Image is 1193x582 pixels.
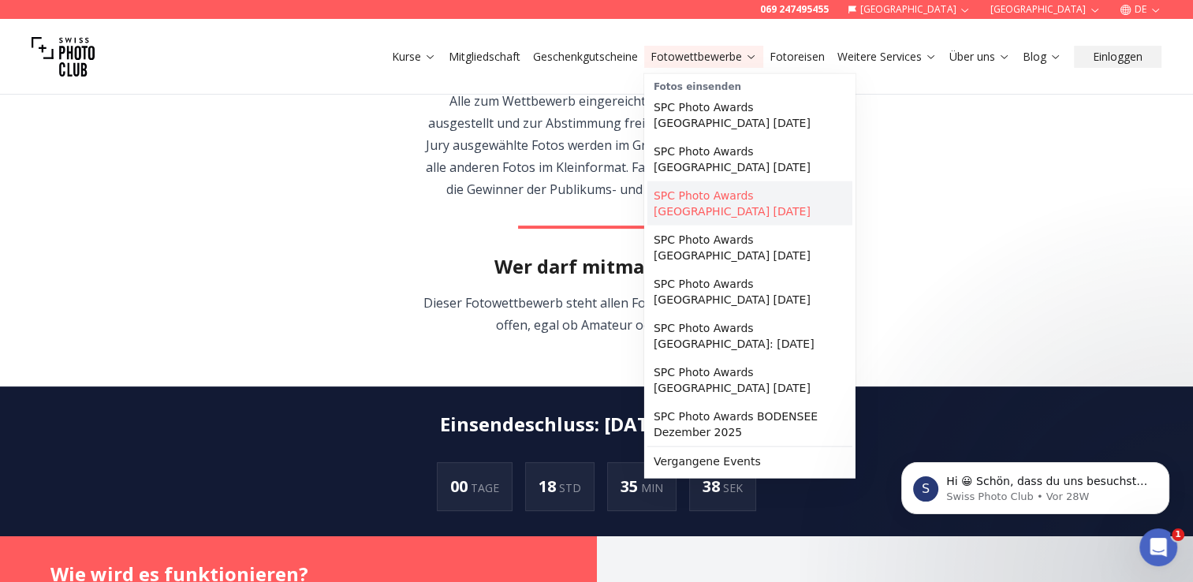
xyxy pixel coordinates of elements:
a: Geschenkgutscheine [533,49,638,65]
a: 069 247495455 [760,3,829,16]
button: Weitere Services [831,46,943,68]
iframe: Intercom notifications Nachricht [878,429,1193,539]
span: 18 [539,476,559,497]
a: SPC Photo Awards [GEOGRAPHIC_DATA]: [DATE] [647,314,852,358]
button: Geschenkgutscheine [527,46,644,68]
a: Mitgliedschaft [449,49,520,65]
img: Swiss photo club [32,25,95,88]
button: Über uns [943,46,1016,68]
p: Dieser Fotowettbewerb steht allen Fotografiebegeisterten offen, egal ob Amateur oder Profi. [416,292,777,336]
a: SPC Photo Awards [GEOGRAPHIC_DATA] [DATE] [647,93,852,137]
a: SPC Photo Awards [GEOGRAPHIC_DATA] [DATE] [647,137,852,181]
a: Kurse [392,49,436,65]
button: Einloggen [1074,46,1161,68]
a: Fotowettbewerbe [651,49,757,65]
a: SPC Photo Awards [GEOGRAPHIC_DATA] [DATE] [647,226,852,270]
button: Fotoreisen [763,46,831,68]
a: Über uns [949,49,1010,65]
a: Vergangene Events [647,447,852,476]
iframe: Intercom live chat [1139,528,1177,566]
a: Fotoreisen [770,49,825,65]
span: 1 [1172,528,1184,541]
span: 38 [703,476,723,497]
button: Mitgliedschaft [442,46,527,68]
span: 00 [450,476,471,497]
a: SPC Photo Awards [GEOGRAPHIC_DATA] [DATE] [647,181,852,226]
span: 35 [621,476,641,497]
h2: Wer darf mitmachen? [494,254,699,279]
span: TAGE [471,480,499,495]
a: Weitere Services [837,49,937,65]
a: SPC Photo Awards [GEOGRAPHIC_DATA] [DATE] [647,358,852,402]
a: Blog [1023,49,1061,65]
button: Fotowettbewerbe [644,46,763,68]
button: Kurse [386,46,442,68]
button: Blog [1016,46,1068,68]
a: SPC Photo Awards [GEOGRAPHIC_DATA] [DATE] [647,270,852,314]
span: MIN [641,480,663,495]
h2: Einsendeschluss : [DATE], Di. 16:00 [440,412,754,437]
p: Alle zum Wettbewerb eingereichten Fotos werden ausgestellt und zur Abstimmung freigegeben. 50 von... [416,90,777,200]
span: STD [559,480,581,495]
a: SPC Photo Awards BODENSEE Dezember 2025 [647,402,852,446]
div: Fotos einsenden [647,77,852,93]
span: SEK [723,480,743,495]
